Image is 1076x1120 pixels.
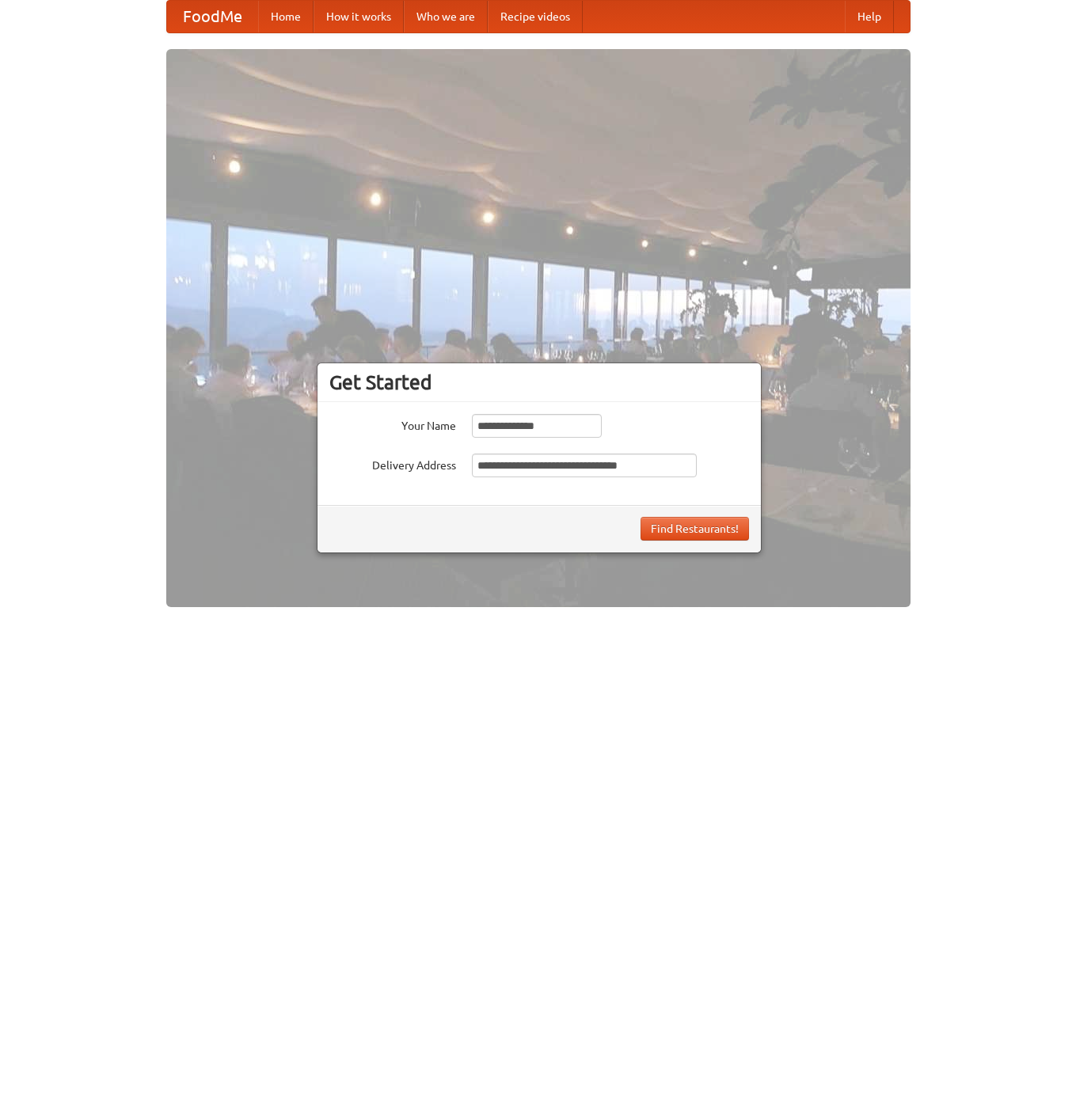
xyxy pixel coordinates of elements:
a: Recipe videos [488,1,583,32]
button: Find Restaurants! [641,517,749,541]
label: Delivery Address [329,454,456,473]
a: Who we are [404,1,488,32]
a: Help [845,1,894,32]
a: Home [258,1,314,32]
a: How it works [314,1,404,32]
a: FoodMe [167,1,258,32]
h3: Get Started [329,370,749,394]
label: Your Name [329,414,456,434]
